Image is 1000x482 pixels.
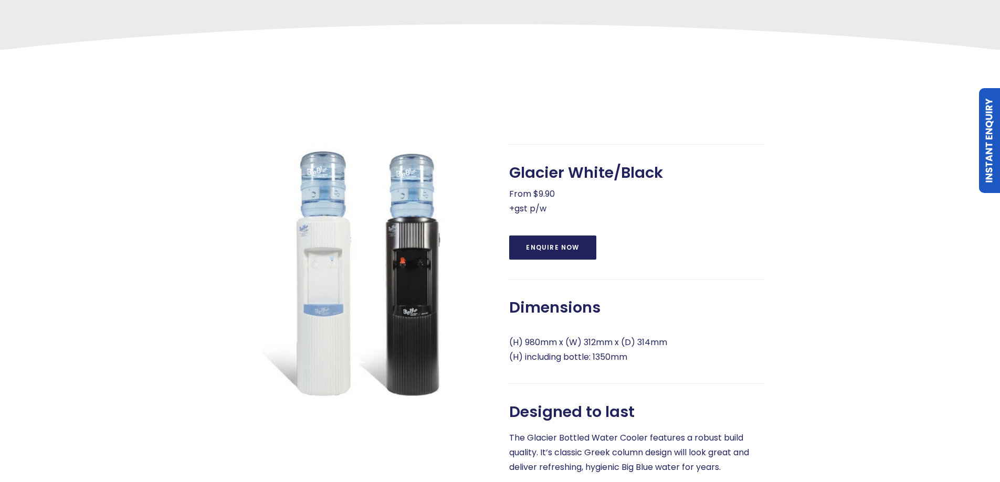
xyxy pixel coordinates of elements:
[509,298,601,317] span: Dimensions
[509,335,763,365] p: (H) 980mm x (W) 312mm x (D) 314mm (H) including bottle: 1350mm
[979,88,1000,193] a: Instant Enquiry
[509,164,663,182] span: Glacier White/Black
[509,431,763,475] p: The Glacier Bottled Water Cooler features a robust build quality. It’s classic Greek column desig...
[931,413,985,467] iframe: Chatbot
[509,187,763,216] p: From $9.90 +gst p/w
[509,235,596,260] a: Enquire Now
[509,403,635,421] span: Designed to last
